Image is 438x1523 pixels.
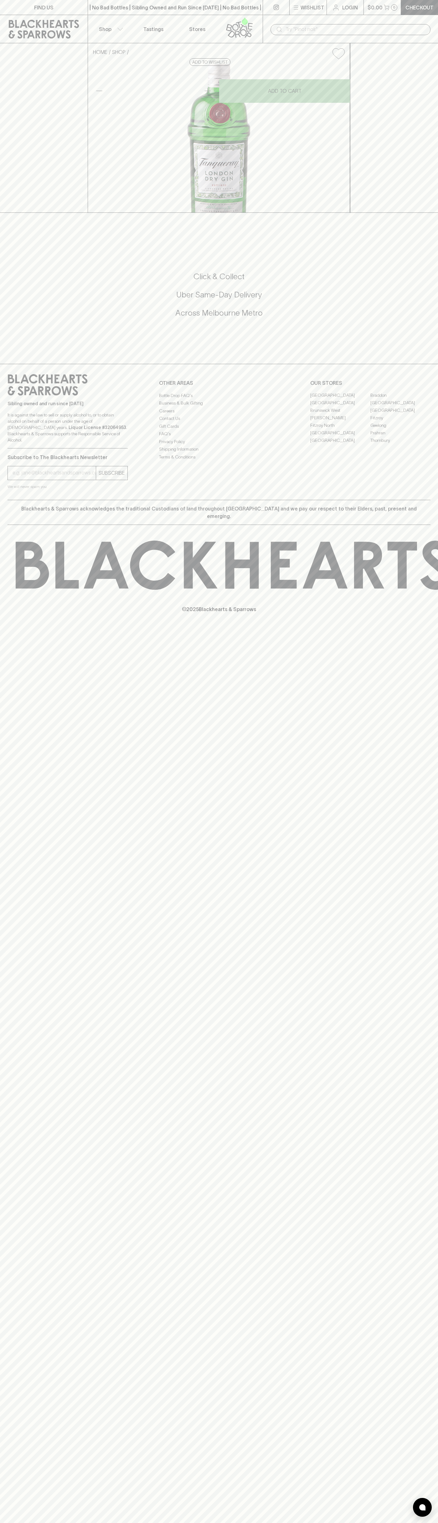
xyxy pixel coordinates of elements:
p: SUBSCRIBE [99,469,125,477]
a: [GEOGRAPHIC_DATA] [310,399,370,407]
a: Prahran [370,429,430,437]
a: Braddon [370,392,430,399]
div: Call to action block [8,246,430,351]
img: bubble-icon [419,1504,425,1510]
p: FIND US [34,4,54,11]
a: Careers [159,407,279,415]
a: Contact Us [159,415,279,422]
a: [GEOGRAPHIC_DATA] [310,437,370,444]
p: Login [342,4,358,11]
strong: Liquor License #32064953 [69,425,126,430]
p: Checkout [405,4,434,11]
a: Thornbury [370,437,430,444]
a: Bottle Drop FAQ's [159,392,279,399]
p: Sibling owned and run since [DATE] [8,400,128,407]
a: SHOP [112,49,126,55]
a: HOME [93,49,107,55]
button: Add to wishlist [330,46,347,62]
p: Wishlist [301,4,324,11]
p: OUR STORES [310,379,430,387]
h5: Across Melbourne Metro [8,308,430,318]
a: Tastings [131,15,175,43]
a: [GEOGRAPHIC_DATA] [370,407,430,414]
a: Shipping Information [159,446,279,453]
p: Shop [99,25,111,33]
a: Business & Bulk Gifting [159,400,279,407]
a: Terms & Conditions [159,453,279,461]
button: SUBSCRIBE [96,466,127,480]
a: Geelong [370,422,430,429]
h5: Uber Same-Day Delivery [8,290,430,300]
a: Gift Cards [159,422,279,430]
p: Stores [189,25,205,33]
a: FAQ's [159,430,279,438]
input: e.g. jane@blackheartsandsparrows.com.au [13,468,96,478]
p: We will never spam you [8,484,128,490]
a: [GEOGRAPHIC_DATA] [370,399,430,407]
h5: Click & Collect [8,271,430,282]
p: It is against the law to sell or supply alcohol to, or to obtain alcohol on behalf of a person un... [8,412,128,443]
p: Blackhearts & Sparrows acknowledges the traditional Custodians of land throughout [GEOGRAPHIC_DAT... [12,505,426,520]
p: 0 [393,6,395,9]
input: Try "Pinot noir" [286,24,425,34]
button: Add to wishlist [189,58,230,66]
a: [GEOGRAPHIC_DATA] [310,392,370,399]
a: Stores [175,15,219,43]
a: Fitzroy North [310,422,370,429]
p: Tastings [143,25,163,33]
button: Shop [88,15,132,43]
p: Subscribe to The Blackhearts Newsletter [8,453,128,461]
p: $0.00 [368,4,383,11]
a: Brunswick West [310,407,370,414]
a: Fitzroy [370,414,430,422]
p: ADD TO CART [268,87,301,95]
p: OTHER AREAS [159,379,279,387]
a: [PERSON_NAME] [310,414,370,422]
a: [GEOGRAPHIC_DATA] [310,429,370,437]
button: ADD TO CART [219,79,350,103]
img: 3526.png [88,64,350,212]
a: Privacy Policy [159,438,279,445]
